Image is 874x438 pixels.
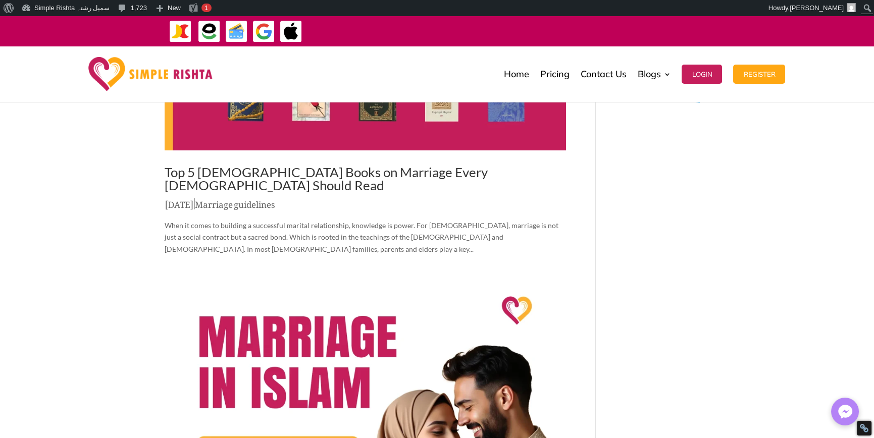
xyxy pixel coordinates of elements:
a: Blogs [637,49,671,99]
span: [DATE] [165,192,194,213]
div: Domain: [DOMAIN_NAME] [26,26,111,34]
span: [PERSON_NAME] [790,4,844,12]
img: EasyPaisa-icon [198,20,221,43]
img: Credit Cards [225,20,248,43]
a: Home [503,49,529,99]
img: logo_orange.svg [16,16,24,24]
img: Messenger [835,402,855,422]
img: JazzCash-icon [169,20,192,43]
img: website_grey.svg [16,26,24,34]
a: Marriage guidelines [195,192,275,213]
strong: ایزی پیسہ [610,22,632,39]
a: Register [733,49,785,99]
img: ApplePay-icon [280,20,302,43]
button: Register [733,65,785,84]
img: GooglePay-icon [252,20,275,43]
img: tab_domain_overview_orange.svg [27,59,35,67]
strong: جاز کیش [635,22,656,39]
a: Pricing [540,49,569,99]
div: Domain Overview [38,60,90,66]
a: Login [682,49,722,99]
p: | [165,197,566,216]
div: v 4.0.25 [28,16,49,24]
a: Top 5 [DEMOGRAPHIC_DATA] Books on Marriage Every [DEMOGRAPHIC_DATA] Should Read [165,164,488,193]
div: Keywords by Traffic [112,60,170,66]
span: 1 [204,4,208,12]
img: tab_keywords_by_traffic_grey.svg [100,59,109,67]
div: Restore Info Box &#10;&#10;NoFollow Info:&#10; META-Robots NoFollow: &#09;false&#10; META-Robots ... [859,423,869,433]
a: Contact Us [580,49,626,99]
button: Login [682,65,722,84]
